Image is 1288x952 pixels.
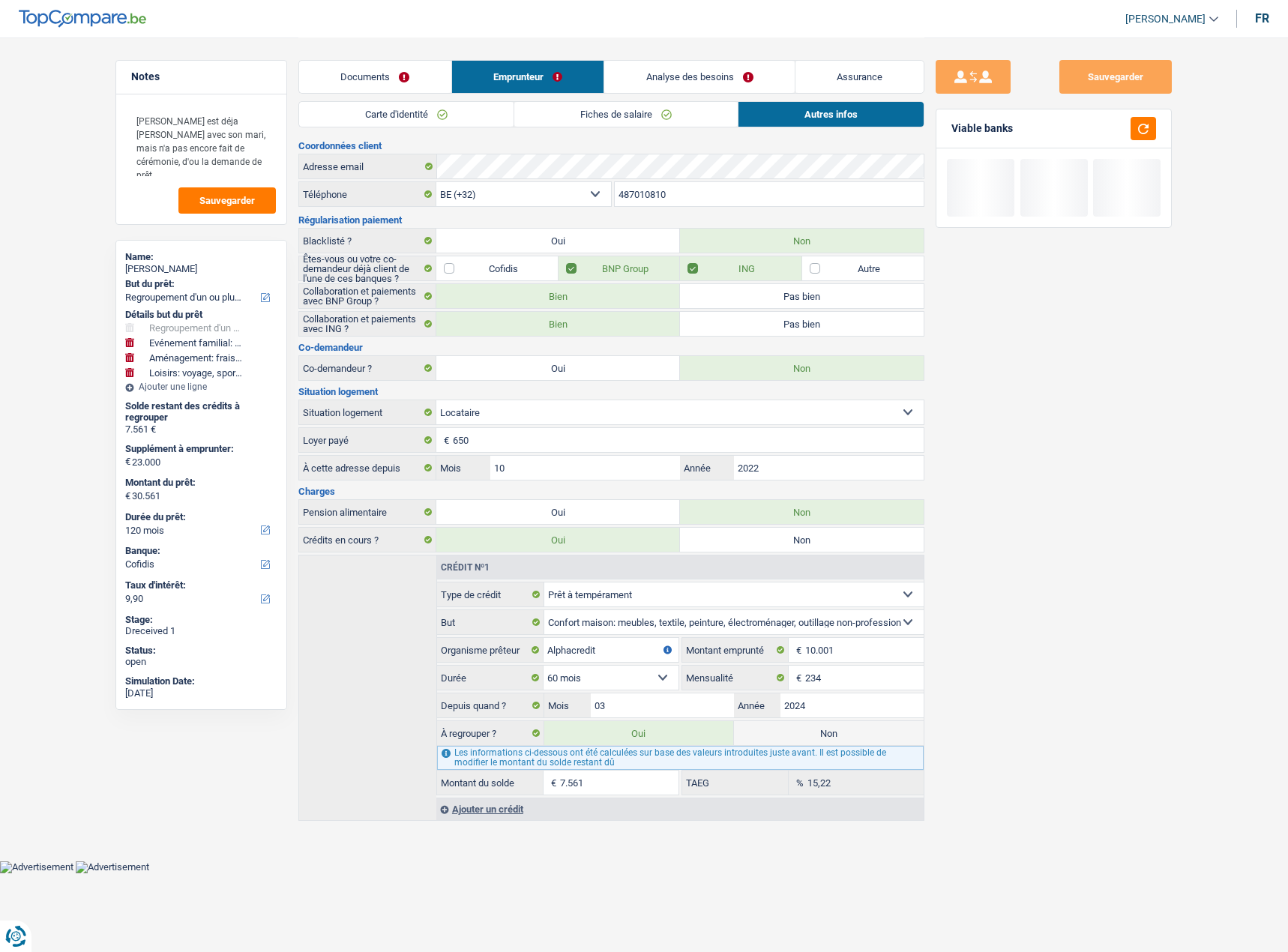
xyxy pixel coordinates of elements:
[125,625,277,637] div: Dreceived 1
[680,456,733,480] label: Année
[299,154,436,178] label: Adresse email
[299,61,451,93] a: Documents
[299,182,436,206] label: Téléphone
[544,693,591,717] label: Mois
[125,263,277,275] div: [PERSON_NAME]
[802,256,924,280] label: Autre
[125,477,274,489] label: Montant du prêt:
[125,382,277,392] div: Ajouter une ligne
[490,456,680,480] input: MM
[299,229,436,253] label: Blacklisté ?
[437,563,493,572] div: Crédit nº1
[437,638,544,662] label: Organisme prêteur
[299,528,436,552] label: Crédits en cours ?
[437,693,544,717] label: Depuis quand ?
[299,400,436,424] label: Situation logement
[1059,60,1172,94] button: Sauvegarder
[680,356,924,380] label: Non
[544,721,734,745] label: Oui
[298,387,924,397] h3: Situation logement
[125,456,130,468] span: €
[734,721,924,745] label: Non
[436,312,680,336] label: Bien
[436,500,680,524] label: Oui
[738,102,924,127] a: Autres infos
[604,61,795,93] a: Analyse des besoins
[559,256,680,280] label: BNP Group
[436,456,490,480] label: Mois
[131,70,271,83] h5: Notes
[789,638,805,662] span: €
[199,196,255,205] span: Sauvegarder
[299,356,436,380] label: Co-demandeur ?
[544,771,560,795] span: €
[125,579,274,591] label: Taux d'intérêt:
[789,666,805,690] span: €
[1125,13,1206,25] span: [PERSON_NAME]
[436,356,680,380] label: Oui
[789,771,807,795] span: %
[125,443,274,455] label: Supplément à emprunter:
[437,582,544,606] label: Type de crédit
[298,215,924,225] h3: Régularisation paiement
[299,256,436,280] label: Êtes-vous ou votre co-demandeur déjà client de l'une de ces banques ?
[795,61,924,93] a: Assurance
[125,656,277,668] div: open
[1255,11,1269,25] div: fr
[734,693,780,717] label: Année
[436,528,680,552] label: Oui
[19,10,146,28] img: TopCompare Logo
[514,102,738,127] a: Fiches de salaire
[125,251,277,263] div: Name:
[615,182,924,206] input: 401020304
[299,500,436,524] label: Pension alimentaire
[125,424,277,436] div: 7.561 €
[436,284,680,308] label: Bien
[299,312,436,336] label: Collaboration et paiements avec ING ?
[682,666,789,690] label: Mensualité
[76,861,149,873] img: Advertisement
[734,456,924,480] input: AAAA
[591,693,734,717] input: MM
[125,490,130,502] span: €
[680,256,801,280] label: ING
[682,771,789,795] label: TAEG
[125,511,274,523] label: Durée du prêt:
[299,456,436,480] label: À cette adresse depuis
[125,675,277,687] div: Simulation Date:
[298,141,924,151] h3: Coordonnées client
[437,746,924,770] div: Les informations ci-dessous ont été calculées sur base des valeurs introduites juste avant. Il es...
[1113,7,1218,31] a: [PERSON_NAME]
[680,229,924,253] label: Non
[680,500,924,524] label: Non
[299,284,436,308] label: Collaboration et paiements avec BNP Group ?
[125,614,277,626] div: Stage:
[125,545,274,557] label: Banque:
[437,771,544,795] label: Montant du solde
[680,284,924,308] label: Pas bien
[436,256,558,280] label: Cofidis
[125,400,277,424] div: Solde restant des crédits à regrouper
[299,102,514,127] a: Carte d'identité
[299,428,436,452] label: Loyer payé
[125,645,277,657] div: Status:
[436,229,680,253] label: Oui
[436,428,453,452] span: €
[680,312,924,336] label: Pas bien
[437,666,544,690] label: Durée
[951,122,1013,135] div: Viable banks
[298,343,924,352] h3: Co-demandeur
[780,693,924,717] input: AAAA
[178,187,276,214] button: Sauvegarder
[436,798,924,820] div: Ajouter un crédit
[452,61,604,93] a: Emprunteur
[125,278,274,290] label: But du prêt:
[125,309,277,321] div: Détails but du prêt
[682,638,789,662] label: Montant emprunté
[437,610,544,634] label: But
[125,687,277,699] div: [DATE]
[680,528,924,552] label: Non
[437,721,544,745] label: À regrouper ?
[298,486,924,496] h3: Charges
